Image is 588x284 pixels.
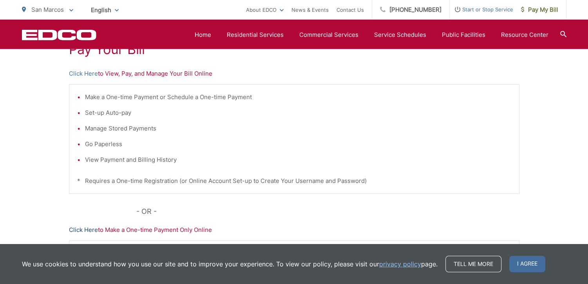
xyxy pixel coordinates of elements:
li: Make a One-time Payment or Schedule a One-time Payment [85,92,511,102]
a: Commercial Services [299,30,358,40]
span: San Marcos [31,6,64,13]
li: Set-up Auto-pay [85,108,511,118]
a: Residential Services [227,30,284,40]
p: to Make a One-time Payment Only Online [69,225,519,235]
span: Pay My Bill [521,5,558,14]
a: About EDCO [246,5,284,14]
a: Click Here [69,225,98,235]
a: Resource Center [501,30,548,40]
li: Go Paperless [85,139,511,149]
a: Public Facilities [442,30,485,40]
a: Service Schedules [374,30,426,40]
a: EDCD logo. Return to the homepage. [22,29,96,40]
span: English [85,3,125,17]
p: to View, Pay, and Manage Your Bill Online [69,69,519,78]
a: Click Here [69,69,98,78]
a: privacy policy [379,259,421,269]
span: I agree [509,256,545,272]
li: View Payment and Billing History [85,155,511,165]
li: Manage Stored Payments [85,124,511,133]
p: - OR - [136,206,519,217]
a: Home [195,30,211,40]
a: Contact Us [337,5,364,14]
p: We use cookies to understand how you use our site and to improve your experience. To view our pol... [22,259,438,269]
h1: Pay Your Bill [69,42,519,57]
p: * Requires a One-time Registration (or Online Account Set-up to Create Your Username and Password) [77,176,511,186]
a: Tell me more [445,256,501,272]
a: News & Events [291,5,329,14]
